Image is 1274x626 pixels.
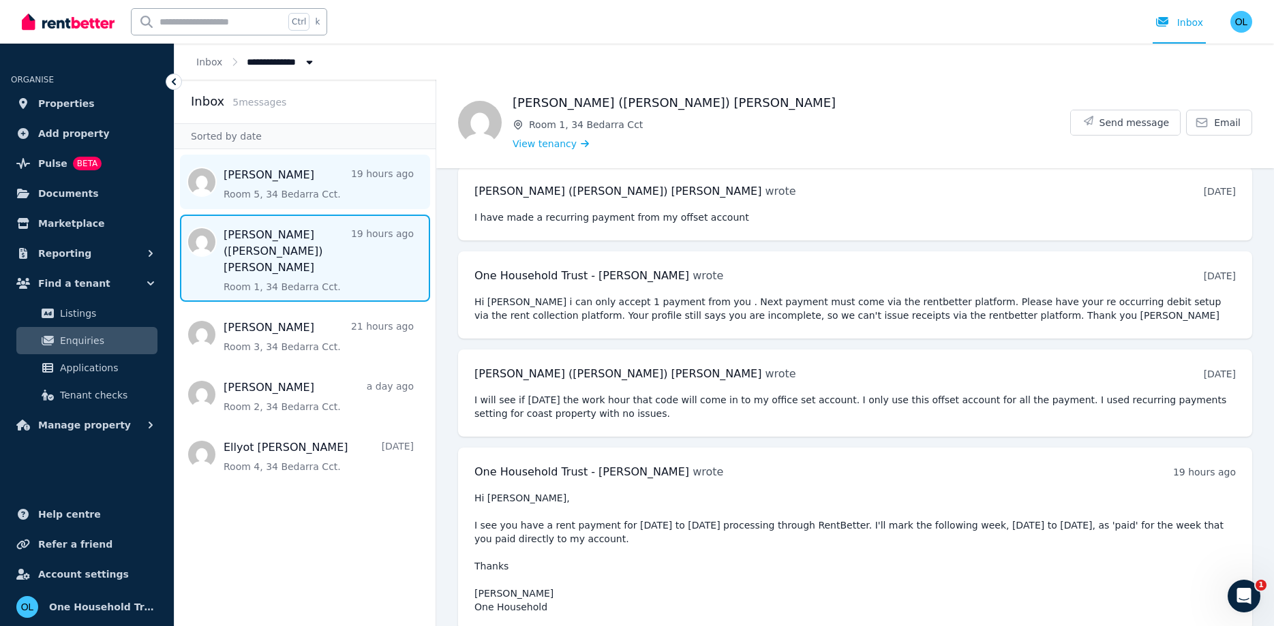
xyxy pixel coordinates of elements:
[474,185,761,198] span: [PERSON_NAME] ([PERSON_NAME]) [PERSON_NAME]
[38,275,110,292] span: Find a tenant
[224,319,414,354] a: [PERSON_NAME]21 hours agoRoom 3, 34 Bedarra Cct.
[474,465,689,478] span: One Household Trust - [PERSON_NAME]
[693,465,723,478] span: wrote
[175,123,436,149] div: Sorted by date
[1204,270,1236,281] time: [DATE]
[315,16,320,27] span: k
[16,327,157,354] a: Enquiries
[175,44,338,80] nav: Breadcrumb
[11,150,163,177] a: PulseBETA
[1099,116,1170,129] span: Send message
[11,561,163,588] a: Account settings
[11,90,163,117] a: Properties
[38,215,104,232] span: Marketplace
[11,120,163,147] a: Add property
[49,599,157,615] span: One Household Trust - [PERSON_NAME]
[1155,16,1203,29] div: Inbox
[1256,580,1267,591] span: 1
[1186,110,1252,136] a: Email
[239,5,264,30] div: Close
[38,155,67,172] span: Pulse
[1204,369,1236,379] time: [DATE]
[9,5,35,31] button: go back
[22,12,115,32] img: RentBetter
[175,149,436,487] nav: Message list
[288,13,309,31] span: Ctrl
[765,185,795,198] span: wrote
[38,185,99,202] span: Documents
[196,57,222,67] a: Inbox
[11,240,163,267] button: Reporting
[11,180,163,207] a: Documents
[38,125,110,142] span: Add property
[38,536,112,552] span: Refer a friend
[73,157,102,170] span: BETA
[693,269,723,282] span: wrote
[224,379,414,413] a: [PERSON_NAME]a day agoRoom 2, 34 Bedarra Cct.
[60,387,152,403] span: Tenant checks
[38,566,129,582] span: Account settings
[224,439,414,473] a: Ellyot [PERSON_NAME][DATE]Room 4, 34 Bedarra Cct.
[474,210,1236,224] pre: I have made a recurring payment from my offset account
[38,245,91,262] span: Reporting
[1214,116,1241,129] span: Email
[1230,11,1252,33] img: One Household Trust - Loretta
[513,137,589,151] a: View tenancy
[11,501,163,528] a: Help centre
[16,596,38,618] img: One Household Trust - Loretta
[232,97,286,108] span: 5 message s
[529,118,1070,131] span: Room 1, 34 Bedarra Cct
[224,167,414,201] a: [PERSON_NAME]19 hours agoRoom 5, 34 Bedarra Cct.
[513,93,1070,112] h1: [PERSON_NAME] ([PERSON_NAME]) [PERSON_NAME]
[474,269,689,282] span: One Household Trust - [PERSON_NAME]
[60,332,152,349] span: Enquiries
[38,417,131,433] span: Manage property
[16,381,157,409] a: Tenant checks
[11,75,54,84] span: ORGANISE
[16,300,157,327] a: Listings
[458,101,502,144] img: Te-Hung (Andy) Hsu
[213,5,239,31] button: Expand window
[1204,186,1236,197] time: [DATE]
[191,92,224,111] h2: Inbox
[60,360,152,376] span: Applications
[11,531,163,558] a: Refer a friend
[38,506,101,522] span: Help centre
[1173,467,1236,478] time: 19 hours ago
[60,305,152,322] span: Listings
[11,411,163,439] button: Manage property
[765,367,795,380] span: wrote
[1071,110,1181,135] button: Send message
[38,95,95,112] span: Properties
[11,270,163,297] button: Find a tenant
[474,491,1236,614] pre: Hi [PERSON_NAME], I see you have a rent payment for [DATE] to [DATE] processing through RentBette...
[474,295,1236,322] pre: Hi [PERSON_NAME] i can only accept 1 payment from you . Next payment must come via the rentbetter...
[513,137,577,151] span: View tenancy
[474,393,1236,420] pre: I will see if [DATE] the work hour that code will come in to my office set account. I only use th...
[224,227,414,294] a: [PERSON_NAME] ([PERSON_NAME]) [PERSON_NAME]19 hours agoRoom 1, 34 Bedarra Cct.
[11,210,163,237] a: Marketplace
[16,354,157,381] a: Applications
[474,367,761,380] span: [PERSON_NAME] ([PERSON_NAME]) [PERSON_NAME]
[1228,580,1260,612] iframe: Intercom live chat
